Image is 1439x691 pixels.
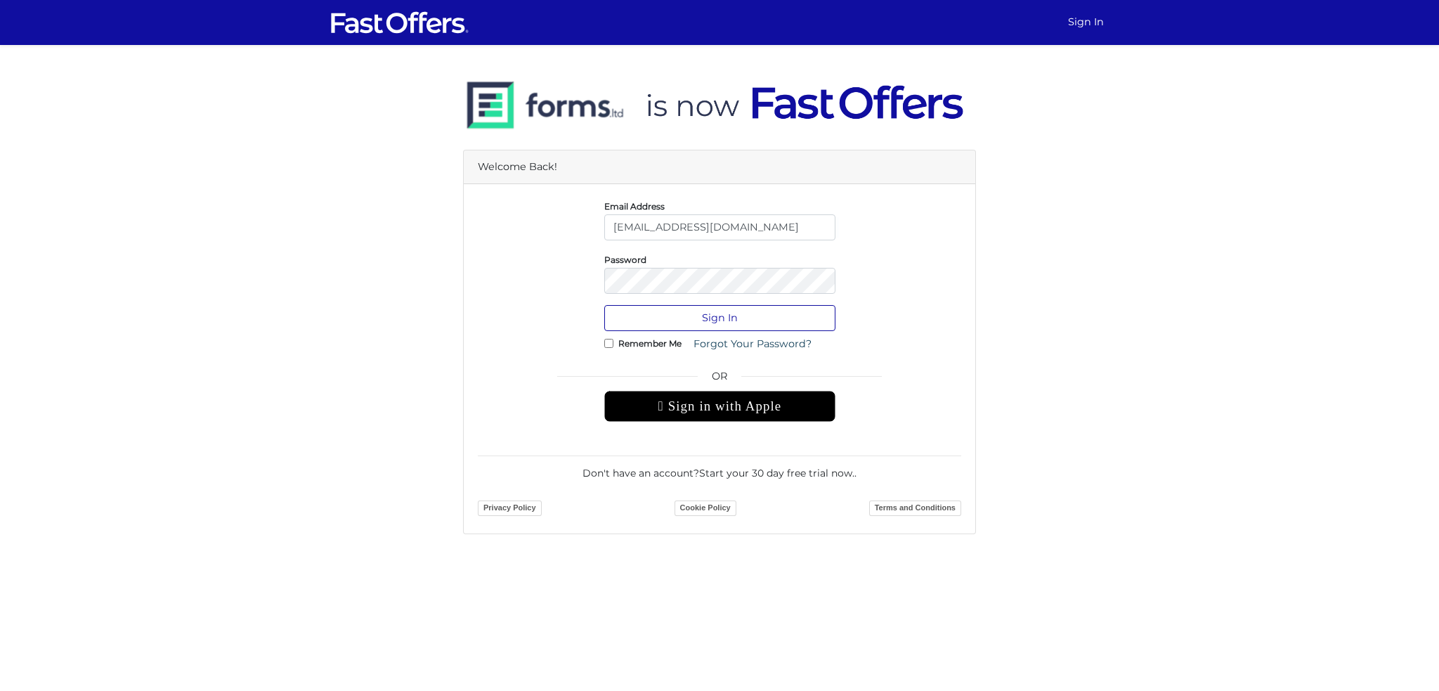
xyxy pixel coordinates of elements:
div: Don't have an account? . [478,456,961,481]
a: Start your 30 day free trial now. [699,467,854,479]
a: Sign In [1062,8,1109,36]
label: Email Address [604,205,665,208]
a: Forgot Your Password? [684,331,821,357]
div: Welcome Back! [464,150,975,184]
button: Sign In [604,305,835,331]
span: OR [604,368,835,391]
label: Remember Me [618,342,682,345]
a: Cookie Policy [675,501,736,516]
label: Password [604,258,646,261]
div: Sign in with Apple [604,391,835,422]
a: Terms and Conditions [869,501,961,516]
a: Privacy Policy [478,501,542,516]
input: E-Mail [604,214,835,240]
